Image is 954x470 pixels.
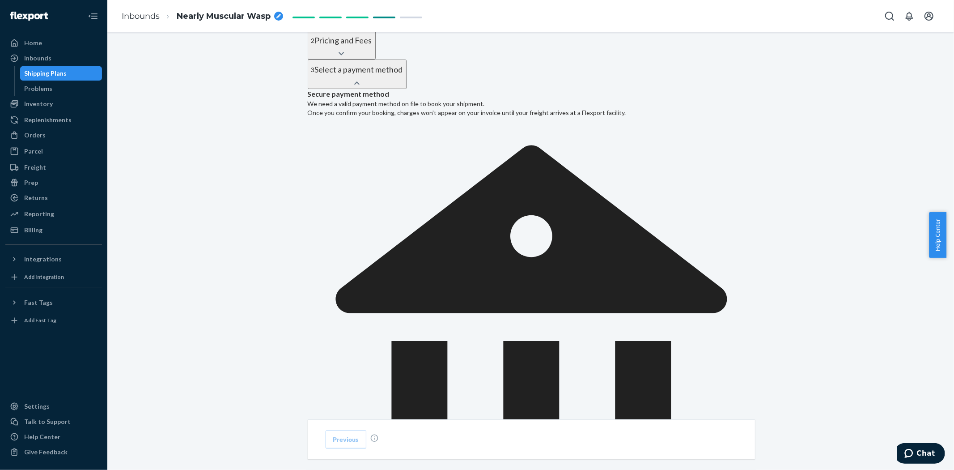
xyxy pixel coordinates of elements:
[84,7,102,25] button: Close Navigation
[177,11,271,22] span: Nearly Muscular Wasp
[900,7,918,25] button: Open notifications
[308,30,376,60] button: 2Pricing and Fees
[24,193,48,202] div: Returns
[326,431,366,449] button: Previous
[5,191,102,205] a: Returns
[24,131,46,140] div: Orders
[308,108,755,117] p: Once you confirm your booking, charges won't appear on your invoice until your freight arrives at...
[5,36,102,50] a: Home
[5,223,102,237] a: Billing
[920,7,938,25] button: Open account menu
[24,255,62,264] div: Integrations
[315,36,372,45] h4: Pricing and Fees
[5,399,102,414] a: Settings
[20,66,102,81] a: Shipping Plans
[25,69,67,78] div: Shipping Plans
[24,273,64,281] div: Add Integration
[5,445,102,459] button: Give Feedback
[24,402,50,411] div: Settings
[308,99,755,117] p: We need a valid payment method on file to book your shipment.
[5,313,102,328] a: Add Fast Tag
[24,115,72,124] div: Replenishments
[122,11,160,21] a: Inbounds
[5,113,102,127] a: Replenishments
[24,178,38,187] div: Prep
[24,316,56,324] div: Add Fast Tag
[897,443,945,466] iframe: Opens a widget where you can chat to one of our agents
[5,207,102,221] a: Reporting
[5,128,102,142] a: Orders
[311,65,315,74] div: 3
[5,270,102,284] a: Add Integration
[24,54,51,63] div: Inbounds
[929,212,946,258] button: Help Center
[5,252,102,266] button: Integrations
[24,417,71,426] div: Talk to Support
[25,84,53,93] div: Problems
[114,3,290,30] ol: breadcrumbs
[24,448,68,457] div: Give Feedback
[24,38,42,47] div: Home
[5,295,102,310] button: Fast Tags
[5,175,102,190] a: Prep
[308,60,407,89] button: 3Select a payment method
[5,414,102,429] button: Talk to Support
[24,298,53,307] div: Fast Tags
[5,430,102,444] a: Help Center
[10,12,48,21] img: Flexport logo
[24,147,43,156] div: Parcel
[5,144,102,158] a: Parcel
[308,89,755,99] p: Secure payment method
[24,226,42,235] div: Billing
[5,51,102,65] a: Inbounds
[24,163,46,172] div: Freight
[315,65,403,74] h4: Select a payment method
[5,160,102,175] a: Freight
[20,81,102,96] a: Problems
[5,97,102,111] a: Inventory
[311,36,315,45] div: 2
[24,432,60,441] div: Help Center
[881,7,899,25] button: Open Search Box
[24,209,54,218] div: Reporting
[24,99,53,108] div: Inventory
